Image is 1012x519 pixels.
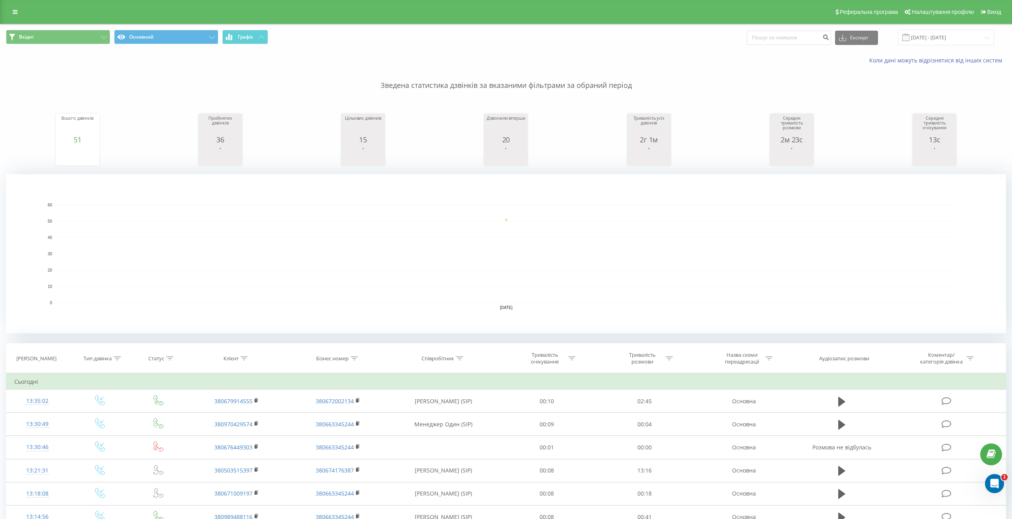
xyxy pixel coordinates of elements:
[48,268,52,272] text: 20
[48,252,52,256] text: 30
[915,116,954,136] div: Середня тривалість очікування
[214,443,253,451] a: 380676449303
[498,413,596,436] td: 00:09
[772,136,812,144] div: 2м 23с
[693,436,794,459] td: Основна
[498,436,596,459] td: 00:01
[214,420,253,428] a: 380970429574
[84,355,112,362] div: Тип дзвінка
[840,9,898,15] span: Реферальна програма
[16,355,56,362] div: [PERSON_NAME]
[48,284,52,289] text: 10
[50,301,52,305] text: 0
[214,467,253,474] a: 380503515397
[114,30,218,44] button: Основний
[6,374,1006,390] td: Сьогодні
[721,352,763,365] div: Назва схеми переадресації
[500,305,513,310] text: [DATE]
[389,390,498,413] td: [PERSON_NAME] (SIP)
[629,144,669,167] svg: A chart.
[200,144,240,167] svg: A chart.
[629,116,669,136] div: Тривалість усіх дзвінків
[524,352,566,365] div: Тривалість очікування
[6,174,1006,333] svg: A chart.
[1001,474,1008,480] span: 1
[14,439,61,455] div: 13:30:46
[389,413,498,436] td: Менеджер Один (SIP)
[14,486,61,502] div: 13:18:08
[498,459,596,482] td: 00:08
[486,136,526,144] div: 20
[148,355,164,362] div: Статус
[596,413,693,436] td: 00:04
[596,482,693,505] td: 00:18
[200,116,240,136] div: Прийнятих дзвінків
[14,393,61,409] div: 13:35:02
[19,34,33,40] span: Вхідні
[6,30,110,44] button: Вхідні
[316,443,354,451] a: 380663345244
[747,31,831,45] input: Пошук за номером
[316,355,349,362] div: Бізнес номер
[819,355,869,362] div: Аудіозапис розмови
[200,136,240,144] div: 36
[238,34,253,40] span: Графік
[693,390,794,413] td: Основна
[14,416,61,432] div: 13:30:49
[316,397,354,405] a: 380672002134
[48,219,52,224] text: 50
[343,144,383,167] svg: A chart.
[869,56,1006,64] a: Коли дані можуть відрізнятися вiд інших систем
[621,352,664,365] div: Тривалість розмови
[498,390,596,413] td: 00:10
[912,9,974,15] span: Налаштування профілю
[48,203,52,207] text: 60
[835,31,878,45] button: Експорт
[486,116,526,136] div: Дзвонили вперше
[498,482,596,505] td: 00:08
[48,235,52,240] text: 40
[693,413,794,436] td: Основна
[343,136,383,144] div: 15
[629,136,669,144] div: 2г 1м
[772,144,812,167] svg: A chart.
[389,459,498,482] td: [PERSON_NAME] (SIP)
[812,443,871,451] span: Розмова не відбулась
[918,352,965,365] div: Коментар/категорія дзвінка
[214,397,253,405] a: 380679914555
[985,474,1004,493] iframe: Intercom live chat
[223,355,239,362] div: Клієнт
[58,144,97,167] svg: A chart.
[6,64,1006,91] p: Зведена статистика дзвінків за вказаними фільтрами за обраний період
[486,144,526,167] svg: A chart.
[316,467,354,474] a: 380674176387
[596,390,693,413] td: 02:45
[316,420,354,428] a: 380663345244
[772,116,812,136] div: Середня тривалість розмови
[14,463,61,478] div: 13:21:31
[596,459,693,482] td: 13:16
[58,136,97,144] div: 51
[214,490,253,497] a: 380671009197
[316,490,354,497] a: 380663345244
[915,144,954,167] svg: A chart.
[389,482,498,505] td: [PERSON_NAME] (SIP)
[58,116,97,136] div: Всього дзвінків
[343,116,383,136] div: Цільових дзвінків
[693,482,794,505] td: Основна
[222,30,268,44] button: Графік
[596,436,693,459] td: 00:00
[915,136,954,144] div: 13с
[693,459,794,482] td: Основна
[422,355,454,362] div: Співробітник
[987,9,1001,15] span: Вихід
